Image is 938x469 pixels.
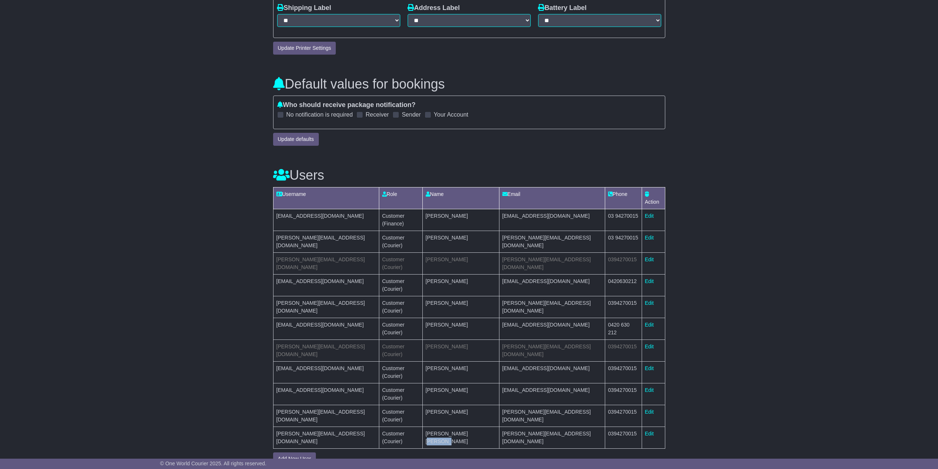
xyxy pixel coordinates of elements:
[366,111,389,118] label: Receiver
[408,4,460,12] label: Address Label
[273,452,316,465] button: Add New User
[645,256,654,262] a: Edit
[422,209,499,231] td: [PERSON_NAME]
[160,461,266,466] span: © One World Courier 2025. All rights reserved.
[379,209,422,231] td: Customer (Finance)
[645,213,654,219] a: Edit
[605,361,642,383] td: 0394270015
[499,252,605,274] td: [PERSON_NAME][EMAIL_ADDRESS][DOMAIN_NAME]
[273,296,379,318] td: [PERSON_NAME][EMAIL_ADDRESS][DOMAIN_NAME]
[499,383,605,405] td: [EMAIL_ADDRESS][DOMAIN_NAME]
[422,405,499,427] td: [PERSON_NAME]
[402,111,421,118] label: Sender
[273,339,379,361] td: [PERSON_NAME][EMAIL_ADDRESS][DOMAIN_NAME]
[499,296,605,318] td: [PERSON_NAME][EMAIL_ADDRESS][DOMAIN_NAME]
[379,187,422,209] td: Role
[434,111,468,118] label: Your Account
[273,187,379,209] td: Username
[605,405,642,427] td: 0394270015
[605,339,642,361] td: 0394270015
[499,427,605,448] td: [PERSON_NAME][EMAIL_ADDRESS][DOMAIN_NAME]
[499,187,605,209] td: Email
[422,427,499,448] td: [PERSON_NAME] [PERSON_NAME]
[422,361,499,383] td: [PERSON_NAME]
[286,111,353,118] label: No notification is required
[379,252,422,274] td: Customer (Courier)
[277,101,416,109] label: Who should receive package notification?
[273,77,665,92] h3: Default values for bookings
[605,296,642,318] td: 0394270015
[422,274,499,296] td: [PERSON_NAME]
[605,252,642,274] td: 0394270015
[379,231,422,252] td: Customer (Courier)
[379,405,422,427] td: Customer (Courier)
[605,274,642,296] td: 0420630212
[273,168,665,183] h3: Users
[645,322,654,328] a: Edit
[273,318,379,339] td: [EMAIL_ADDRESS][DOMAIN_NAME]
[379,274,422,296] td: Customer (Courier)
[499,405,605,427] td: [PERSON_NAME][EMAIL_ADDRESS][DOMAIN_NAME]
[605,427,642,448] td: 0394270015
[645,365,654,371] a: Edit
[605,383,642,405] td: 0394270015
[645,300,654,306] a: Edit
[277,4,331,12] label: Shipping Label
[273,361,379,383] td: [EMAIL_ADDRESS][DOMAIN_NAME]
[645,431,654,437] a: Edit
[422,231,499,252] td: [PERSON_NAME]
[273,427,379,448] td: [PERSON_NAME][EMAIL_ADDRESS][DOMAIN_NAME]
[499,361,605,383] td: [EMAIL_ADDRESS][DOMAIN_NAME]
[273,133,319,146] button: Update defaults
[422,252,499,274] td: [PERSON_NAME]
[605,209,642,231] td: 03 94270015
[605,318,642,339] td: 0420 630 212
[499,274,605,296] td: [EMAIL_ADDRESS][DOMAIN_NAME]
[499,209,605,231] td: [EMAIL_ADDRESS][DOMAIN_NAME]
[645,409,654,415] a: Edit
[379,318,422,339] td: Customer (Courier)
[422,296,499,318] td: [PERSON_NAME]
[499,231,605,252] td: [PERSON_NAME][EMAIL_ADDRESS][DOMAIN_NAME]
[379,296,422,318] td: Customer (Courier)
[273,209,379,231] td: [EMAIL_ADDRESS][DOMAIN_NAME]
[273,405,379,427] td: [PERSON_NAME][EMAIL_ADDRESS][DOMAIN_NAME]
[499,318,605,339] td: [EMAIL_ADDRESS][DOMAIN_NAME]
[273,42,336,55] button: Update Printer Settings
[422,187,499,209] td: Name
[499,339,605,361] td: [PERSON_NAME][EMAIL_ADDRESS][DOMAIN_NAME]
[642,187,665,209] td: Action
[605,231,642,252] td: 03 94270015
[422,383,499,405] td: [PERSON_NAME]
[422,318,499,339] td: [PERSON_NAME]
[645,387,654,393] a: Edit
[645,235,654,241] a: Edit
[645,344,654,349] a: Edit
[379,383,422,405] td: Customer (Courier)
[273,383,379,405] td: [EMAIL_ADDRESS][DOMAIN_NAME]
[273,252,379,274] td: [PERSON_NAME][EMAIL_ADDRESS][DOMAIN_NAME]
[422,339,499,361] td: [PERSON_NAME]
[538,4,587,12] label: Battery Label
[379,427,422,448] td: Customer (Courier)
[605,187,642,209] td: Phone
[273,274,379,296] td: [EMAIL_ADDRESS][DOMAIN_NAME]
[379,361,422,383] td: Customer (Courier)
[645,278,654,284] a: Edit
[273,231,379,252] td: [PERSON_NAME][EMAIL_ADDRESS][DOMAIN_NAME]
[379,339,422,361] td: Customer (Courier)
